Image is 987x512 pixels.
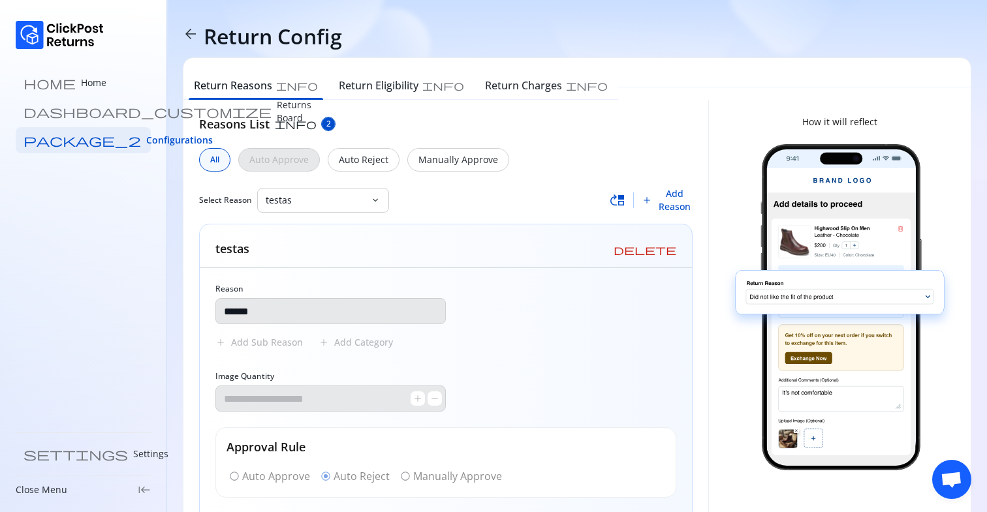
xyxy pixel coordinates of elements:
span: add [642,195,652,205]
div: Open chat [932,460,971,499]
a: settings Settings [16,441,151,467]
span: package_2 [23,134,141,147]
p: testas [266,194,365,207]
img: Logo [16,21,104,49]
span: settings [23,447,128,460]
p: Returns Board [277,98,311,125]
span: home [23,76,76,89]
p: Close Menu [16,483,67,496]
span: dashboard_customize [23,105,272,118]
span: info [422,80,464,91]
h5: Approval Rule [227,438,665,455]
span: Add Reason [657,187,693,213]
span: Select Reason [199,195,252,205]
label: Image Quantity [215,371,274,382]
h6: Return Charges [485,78,562,93]
p: Auto Reject [339,153,388,166]
span: delete [614,245,676,255]
h6: Return Eligibility [339,78,418,93]
span: info [566,80,608,91]
span: keyboard_tab_rtl [138,483,151,496]
label: Reason [215,284,243,294]
a: home Home [16,70,151,96]
h6: Return Reasons [194,78,272,93]
p: Manually Approve [418,153,498,166]
span: Configurations [146,134,213,147]
span: info [275,119,317,129]
h5: testas [215,240,249,257]
span: info [276,80,318,91]
span: arrow_back [183,26,198,42]
h4: Return Config [204,23,342,50]
span: All [210,155,219,165]
p: Auto Approve [249,153,309,166]
button: Add Reason [642,187,693,213]
span: move_up [610,192,625,208]
p: How it will reflect [802,115,877,128]
span: 2 [326,119,331,129]
span: keyboard_arrow_down [370,195,381,205]
h5: Reasons List [199,115,270,132]
a: dashboard_customize Returns Board [16,98,151,125]
p: Settings [133,447,168,460]
a: package_2 Configurations [16,127,151,153]
p: Home [81,76,106,89]
div: Close Menukeyboard_tab_rtl [16,483,151,496]
img: return-image [725,144,955,470]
